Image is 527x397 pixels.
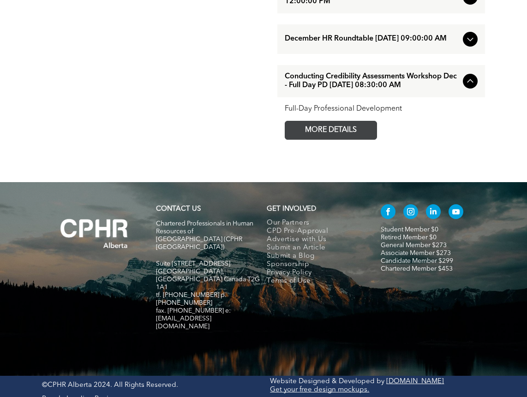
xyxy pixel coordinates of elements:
[299,386,369,393] a: free design mockups.
[267,236,364,244] a: Advertise with Us
[267,206,316,213] span: GET INVOLVED
[285,35,459,43] span: December HR Roundtable [DATE] 09:00:00 AM
[381,234,437,241] a: Retired Member $0
[156,308,231,330] span: fax. [PHONE_NUMBER] e:[EMAIL_ADDRESS][DOMAIN_NAME]
[267,252,364,261] a: Submit a Blog
[381,266,453,272] a: Chartered Member $453
[449,204,463,221] a: youtube
[267,227,364,236] a: CPD Pre-Approval
[381,250,451,256] a: Associate Member $273
[156,206,201,213] a: CONTACT US
[267,277,364,285] a: Terms of Use
[156,220,253,250] span: Chartered Professionals in Human Resources of [GEOGRAPHIC_DATA] (CPHR [GEOGRAPHIC_DATA])
[403,204,418,221] a: instagram
[42,201,146,267] img: A white background with a few lines on it
[267,261,364,269] a: Sponsorship
[270,378,384,385] a: Website Designed & Developed by
[285,72,459,90] span: Conducting Credibility Assessments Workshop Dec - Full Day PD [DATE] 08:30:00 AM
[386,378,444,385] a: [DOMAIN_NAME]
[156,268,260,290] span: [GEOGRAPHIC_DATA], [GEOGRAPHIC_DATA] Canada T2G 1A1
[156,261,230,267] span: Suite [STREET_ADDRESS]
[285,121,377,140] a: MORE DETAILS
[267,269,364,277] a: Privacy Policy
[267,219,364,227] a: Our Partners
[381,204,395,221] a: facebook
[381,226,438,233] a: Student Member $0
[42,382,178,389] span: ©CPHR Alberta 2024. All Rights Reserved.
[294,121,367,139] span: MORE DETAILS
[267,244,364,252] a: Submit an Article
[156,292,227,306] span: tf. [PHONE_NUMBER] p. [PHONE_NUMBER]
[381,242,447,249] a: General Member $273
[270,386,298,393] a: Get your
[426,204,441,221] a: linkedin
[381,258,453,264] a: Candidate Member $299
[285,105,478,113] div: Full-Day Professional Development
